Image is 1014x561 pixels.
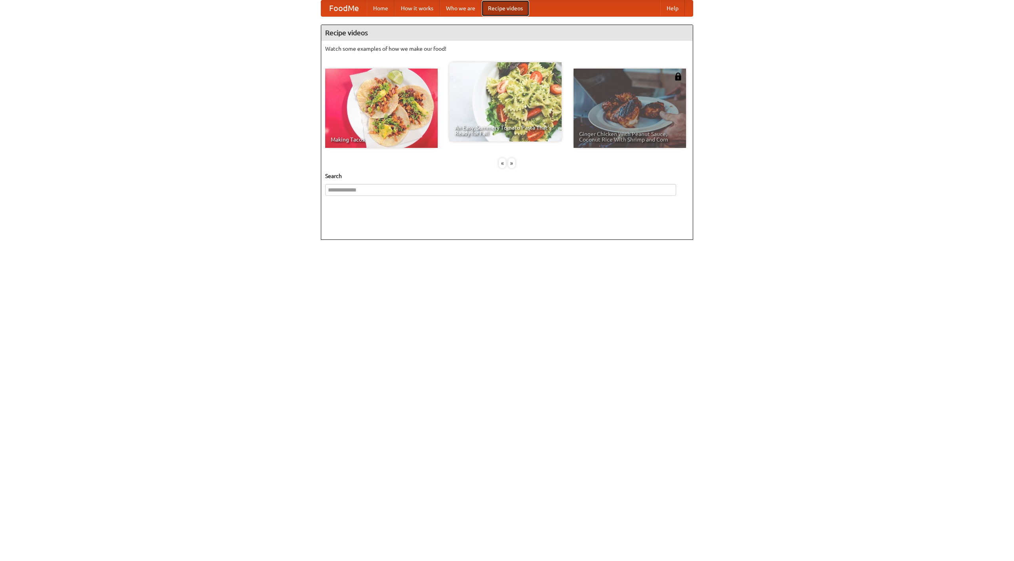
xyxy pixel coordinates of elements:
a: Making Tacos [325,69,438,148]
a: Help [660,0,685,16]
a: Recipe videos [482,0,529,16]
a: Home [367,0,395,16]
span: Making Tacos [331,137,432,142]
img: 483408.png [674,73,682,80]
div: « [499,158,506,168]
a: How it works [395,0,440,16]
div: » [508,158,515,168]
h4: Recipe videos [321,25,693,41]
span: An Easy, Summery Tomato Pasta That's Ready for Fall [455,125,556,136]
a: FoodMe [321,0,367,16]
p: Watch some examples of how we make our food! [325,45,689,53]
a: An Easy, Summery Tomato Pasta That's Ready for Fall [449,62,562,142]
a: Who we are [440,0,482,16]
h5: Search [325,172,689,180]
